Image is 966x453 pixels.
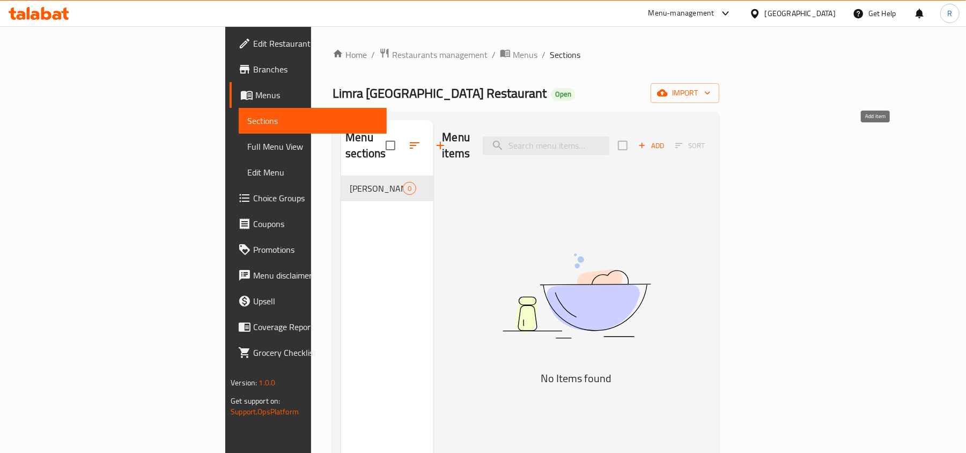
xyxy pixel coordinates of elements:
[542,48,545,61] li: /
[341,176,433,201] div: [PERSON_NAME]0
[637,140,666,152] span: Add
[239,108,387,134] a: Sections
[392,48,488,61] span: Restaurants management
[651,83,719,103] button: import
[230,237,387,262] a: Promotions
[634,137,668,154] button: Add
[947,8,952,19] span: R
[247,166,378,179] span: Edit Menu
[253,217,378,230] span: Coupons
[230,185,387,211] a: Choice Groups
[230,340,387,366] a: Grocery Checklist
[427,133,453,158] button: Add section
[379,48,488,62] a: Restaurants management
[231,376,257,390] span: Version:
[648,7,714,20] div: Menu-management
[253,192,378,204] span: Choice Groups
[403,184,416,194] span: 0
[442,129,470,162] h2: Menu items
[253,63,378,76] span: Branches
[402,133,427,158] span: Sort sections
[403,182,416,195] div: items
[230,211,387,237] a: Coupons
[230,314,387,340] a: Coverage Report
[551,88,576,101] div: Open
[230,56,387,82] a: Branches
[239,159,387,185] a: Edit Menu
[341,171,433,206] nav: Menu sections
[443,225,711,367] img: dish.svg
[492,48,496,61] li: /
[551,90,576,99] span: Open
[253,243,378,256] span: Promotions
[333,48,719,62] nav: breadcrumb
[230,288,387,314] a: Upsell
[230,262,387,288] a: Menu disclaimer
[253,269,378,282] span: Menu disclaimer
[333,81,547,105] span: Limra [GEOGRAPHIC_DATA] Restaurant
[253,37,378,50] span: Edit Restaurant
[231,405,299,419] a: Support.OpsPlatform
[765,8,836,19] div: [GEOGRAPHIC_DATA]
[659,86,711,100] span: import
[231,394,280,408] span: Get support on:
[483,136,609,155] input: search
[255,89,378,101] span: Menus
[350,182,403,195] div: Nizami Dum Biryani
[253,320,378,333] span: Coverage Report
[259,376,276,390] span: 1.0.0
[230,82,387,108] a: Menus
[379,134,402,157] span: Select all sections
[253,295,378,308] span: Upsell
[247,140,378,153] span: Full Menu View
[550,48,580,61] span: Sections
[239,134,387,159] a: Full Menu View
[513,48,537,61] span: Menus
[247,114,378,127] span: Sections
[253,346,378,359] span: Grocery Checklist
[350,182,403,195] span: [PERSON_NAME]
[668,137,712,154] span: Select section first
[500,48,537,62] a: Menus
[443,370,711,387] h5: No Items found
[230,31,387,56] a: Edit Restaurant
